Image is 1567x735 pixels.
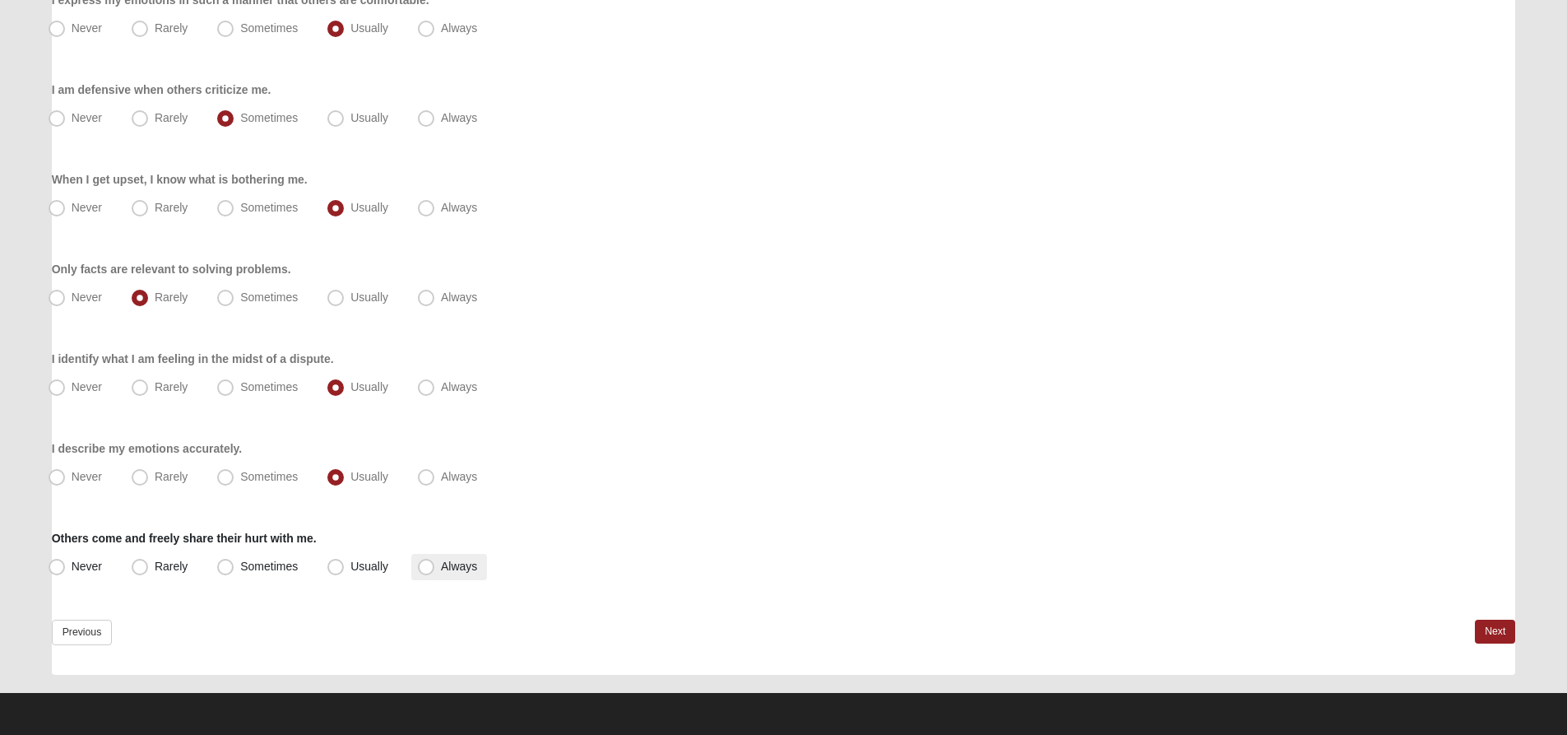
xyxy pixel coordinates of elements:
[72,201,102,214] span: Never
[52,171,308,188] label: When I get upset, I know what is bothering me.
[72,21,102,35] span: Never
[72,111,102,124] span: Never
[350,111,388,124] span: Usually
[52,620,113,645] a: Previous
[441,470,477,483] span: Always
[155,291,188,304] span: Rarely
[350,560,388,573] span: Usually
[72,470,102,483] span: Never
[240,21,298,35] span: Sometimes
[240,201,298,214] span: Sometimes
[72,380,102,393] span: Never
[240,380,298,393] span: Sometimes
[441,291,477,304] span: Always
[155,380,188,393] span: Rarely
[52,81,271,98] label: I am defensive when others criticize me.
[441,21,477,35] span: Always
[240,470,298,483] span: Sometimes
[441,560,477,573] span: Always
[72,291,102,304] span: Never
[155,21,188,35] span: Rarely
[155,560,188,573] span: Rarely
[240,560,298,573] span: Sometimes
[240,111,298,124] span: Sometimes
[72,560,102,573] span: Never
[155,470,188,483] span: Rarely
[350,21,388,35] span: Usually
[155,201,188,214] span: Rarely
[350,201,388,214] span: Usually
[441,111,477,124] span: Always
[441,380,477,393] span: Always
[52,261,291,277] label: Only facts are relevant to solving problems.
[350,380,388,393] span: Usually
[350,291,388,304] span: Usually
[52,351,334,367] label: I identify what I am feeling in the midst of a dispute.
[441,201,477,214] span: Always
[1475,620,1515,644] a: Next
[350,470,388,483] span: Usually
[155,111,188,124] span: Rarely
[52,440,243,457] label: I describe my emotions accurately.
[240,291,298,304] span: Sometimes
[52,530,317,547] label: Others come and freely share their hurt with me.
